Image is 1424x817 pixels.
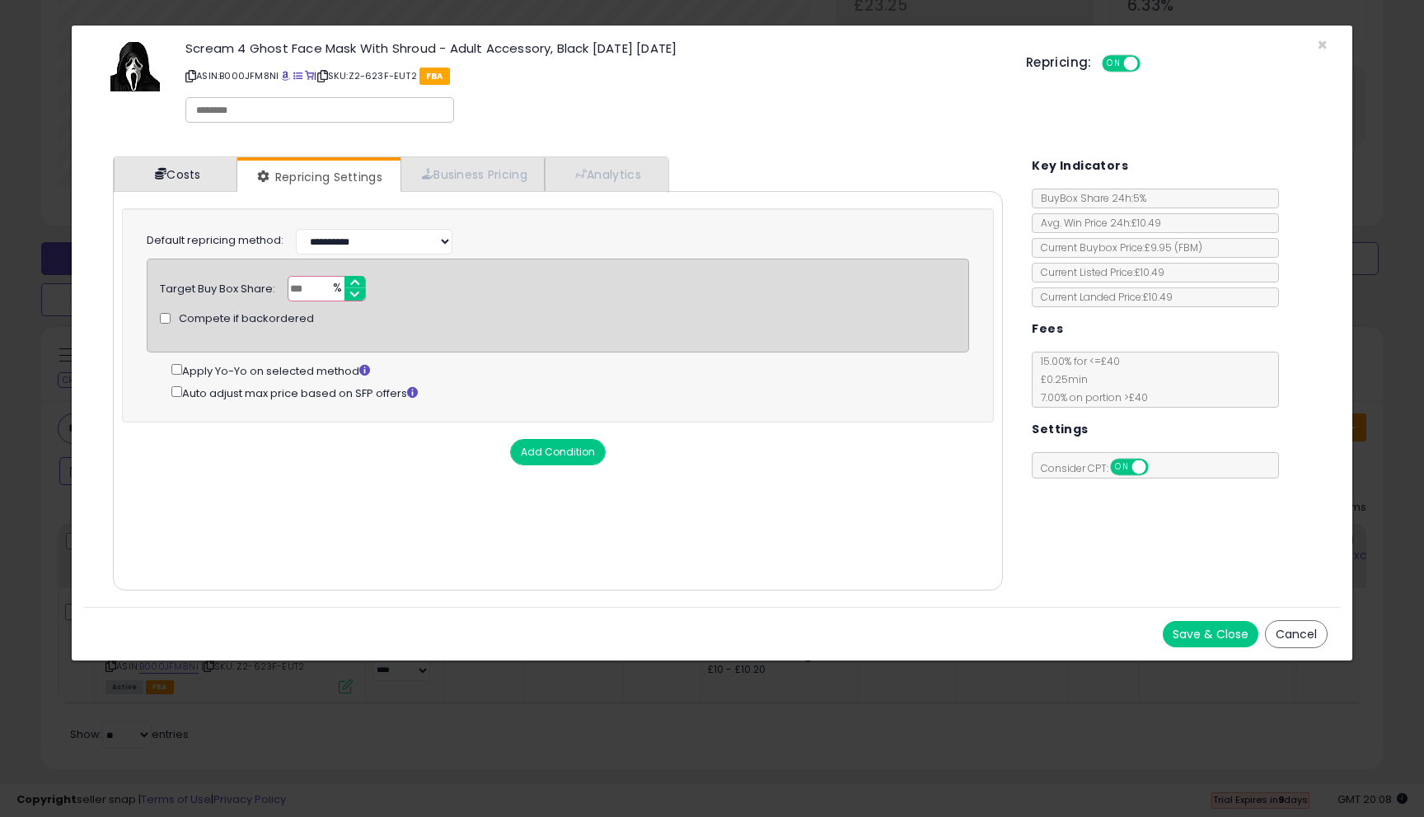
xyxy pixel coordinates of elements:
[1103,57,1124,71] span: ON
[1033,372,1088,386] span: £0.25 min
[1265,620,1328,648] button: Cancel
[185,63,1001,89] p: ASIN: B000JFM8NI | SKU: Z2-623F-EUT2
[545,157,667,191] a: Analytics
[237,161,399,194] a: Repricing Settings
[1032,156,1128,176] h5: Key Indicators
[1033,354,1148,404] span: 15.00 % for <= £40
[179,311,314,327] span: Compete if backordered
[114,157,237,191] a: Costs
[185,42,1001,54] h3: Scream 4 Ghost Face Mask With Shroud - Adult Accessory, Black [DATE] [DATE]
[1032,419,1088,440] h5: Settings
[1174,240,1202,254] span: ( FBM )
[1112,460,1132,474] span: ON
[160,276,275,297] div: Target Buy Box Share:
[1033,461,1170,475] span: Consider CPT:
[323,277,349,301] span: %
[1033,290,1173,304] span: Current Landed Price: £10.49
[419,68,450,85] span: FBA
[293,69,302,82] a: All offer listings
[1033,191,1146,205] span: BuyBox Share 24h: 5%
[1026,56,1092,69] h5: Repricing:
[171,383,969,402] div: Auto adjust max price based on SFP offers
[1033,265,1164,279] span: Current Listed Price: £10.49
[147,233,283,249] label: Default repricing method:
[1033,216,1161,230] span: Avg. Win Price 24h: £10.49
[400,157,545,191] a: Business Pricing
[1317,33,1328,57] span: ×
[171,361,969,380] div: Apply Yo-Yo on selected method
[1145,240,1202,254] span: £9.95
[305,69,314,82] a: Your listing only
[1033,240,1202,254] span: Current Buybox Price:
[281,69,290,82] a: BuyBox page
[1032,319,1063,339] h5: Fees
[510,439,606,465] button: Add Condition
[1137,57,1164,71] span: OFF
[1146,460,1173,474] span: OFF
[1033,390,1148,404] span: 7.00 % on portion > £40
[1163,621,1258,647] button: Save & Close
[110,42,160,91] img: 41UXcT3J60L._SL60_.jpg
